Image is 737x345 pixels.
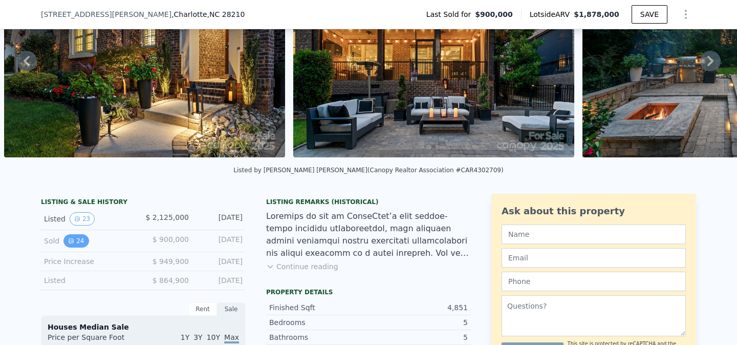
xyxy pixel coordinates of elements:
span: $1,878,000 [574,10,619,18]
div: Listed [44,212,135,226]
div: Price Increase [44,256,135,267]
div: 4,851 [368,302,468,313]
div: LISTING & SALE HISTORY [41,198,246,208]
button: View historical data [63,234,89,248]
div: Bathrooms [269,332,368,342]
input: Email [502,248,686,268]
span: $ 2,125,000 [145,213,189,221]
button: Show Options [676,4,696,25]
div: Loremips do sit am ConseCtet’a elit seddoe-tempo incididu utlaboreetdol, magn aliquaen admini ven... [266,210,471,259]
span: Max [224,333,239,343]
span: $ 864,900 [153,276,189,285]
span: , Charlotte [171,9,245,19]
div: Ask about this property [502,204,686,218]
div: [DATE] [197,275,243,286]
span: Last Sold for [426,9,475,19]
span: [STREET_ADDRESS][PERSON_NAME] [41,9,171,19]
button: View historical data [70,212,95,226]
div: Sold [44,234,135,248]
span: $ 949,900 [153,257,189,266]
div: [DATE] [197,234,243,248]
span: Lotside ARV [530,9,574,19]
div: Finished Sqft [269,302,368,313]
div: Houses Median Sale [48,322,239,332]
div: 5 [368,317,468,328]
div: Bedrooms [269,317,368,328]
span: 10Y [207,333,220,341]
button: SAVE [632,5,667,24]
span: $900,000 [475,9,513,19]
div: Sale [217,302,246,316]
div: [DATE] [197,212,243,226]
input: Name [502,225,686,244]
button: Continue reading [266,261,338,272]
div: [DATE] [197,256,243,267]
div: Listed by [PERSON_NAME] [PERSON_NAME] (Canopy Realtor Association #CAR4302709) [233,167,503,174]
span: 1Y [181,333,189,341]
div: Rent [188,302,217,316]
div: Property details [266,288,471,296]
span: , NC 28210 [207,10,245,18]
input: Phone [502,272,686,291]
span: $ 900,000 [153,235,189,243]
div: Listed [44,275,135,286]
span: 3Y [193,333,202,341]
div: 5 [368,332,468,342]
div: Listing Remarks (Historical) [266,198,471,206]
